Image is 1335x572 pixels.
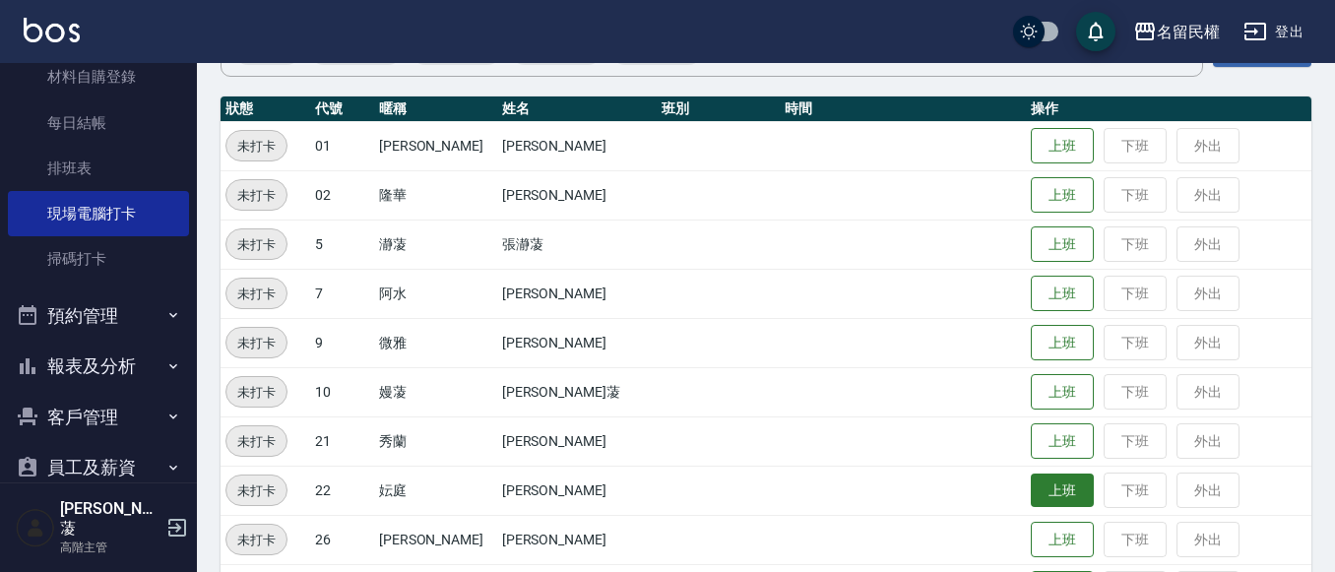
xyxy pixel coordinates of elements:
td: 阿水 [374,269,497,318]
td: [PERSON_NAME] [497,416,658,466]
td: 7 [310,269,374,318]
td: [PERSON_NAME] [497,269,658,318]
td: 秀蘭 [374,416,497,466]
button: 上班 [1031,423,1094,460]
button: 上班 [1031,128,1094,164]
td: 01 [310,121,374,170]
a: 每日結帳 [8,100,189,146]
td: [PERSON_NAME] [374,515,497,564]
td: [PERSON_NAME] [497,121,658,170]
td: [PERSON_NAME] [497,466,658,515]
th: 班別 [657,96,780,122]
th: 操作 [1026,96,1311,122]
td: 26 [310,515,374,564]
th: 暱稱 [374,96,497,122]
td: [PERSON_NAME] [374,121,497,170]
button: 上班 [1031,522,1094,558]
a: 材料自購登錄 [8,54,189,99]
a: 掃碼打卡 [8,236,189,282]
span: 未打卡 [226,284,286,304]
td: 9 [310,318,374,367]
span: 未打卡 [226,136,286,157]
button: 上班 [1031,276,1094,312]
span: 未打卡 [226,234,286,255]
img: Person [16,508,55,547]
img: Logo [24,18,80,42]
span: 未打卡 [226,431,286,452]
span: 未打卡 [226,333,286,353]
td: 02 [310,170,374,220]
th: 狀態 [221,96,310,122]
a: 排班表 [8,146,189,191]
button: 名留民權 [1125,12,1228,52]
button: 上班 [1031,226,1094,263]
td: [PERSON_NAME] [497,318,658,367]
span: 未打卡 [226,480,286,501]
td: 22 [310,466,374,515]
th: 時間 [780,96,1026,122]
th: 姓名 [497,96,658,122]
td: 瀞蓤 [374,220,497,269]
td: 隆華 [374,170,497,220]
h5: [PERSON_NAME]蓤 [60,499,160,539]
button: 客戶管理 [8,392,189,443]
button: 上班 [1031,374,1094,411]
td: 妘庭 [374,466,497,515]
button: 上班 [1031,474,1094,508]
a: 現場電腦打卡 [8,191,189,236]
button: 登出 [1236,14,1311,50]
button: 員工及薪資 [8,442,189,493]
div: 名留民權 [1157,20,1220,44]
button: 上班 [1031,325,1094,361]
span: 未打卡 [226,382,286,403]
button: 上班 [1031,177,1094,214]
span: 未打卡 [226,530,286,550]
td: 微雅 [374,318,497,367]
td: 5 [310,220,374,269]
td: 21 [310,416,374,466]
td: 10 [310,367,374,416]
td: [PERSON_NAME] [497,170,658,220]
td: [PERSON_NAME] [497,515,658,564]
span: 未打卡 [226,185,286,206]
button: 預約管理 [8,290,189,342]
button: 報表及分析 [8,341,189,392]
td: 張瀞蓤 [497,220,658,269]
p: 高階主管 [60,539,160,556]
td: 嫚蓤 [374,367,497,416]
th: 代號 [310,96,374,122]
td: [PERSON_NAME]蓤 [497,367,658,416]
button: save [1076,12,1115,51]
